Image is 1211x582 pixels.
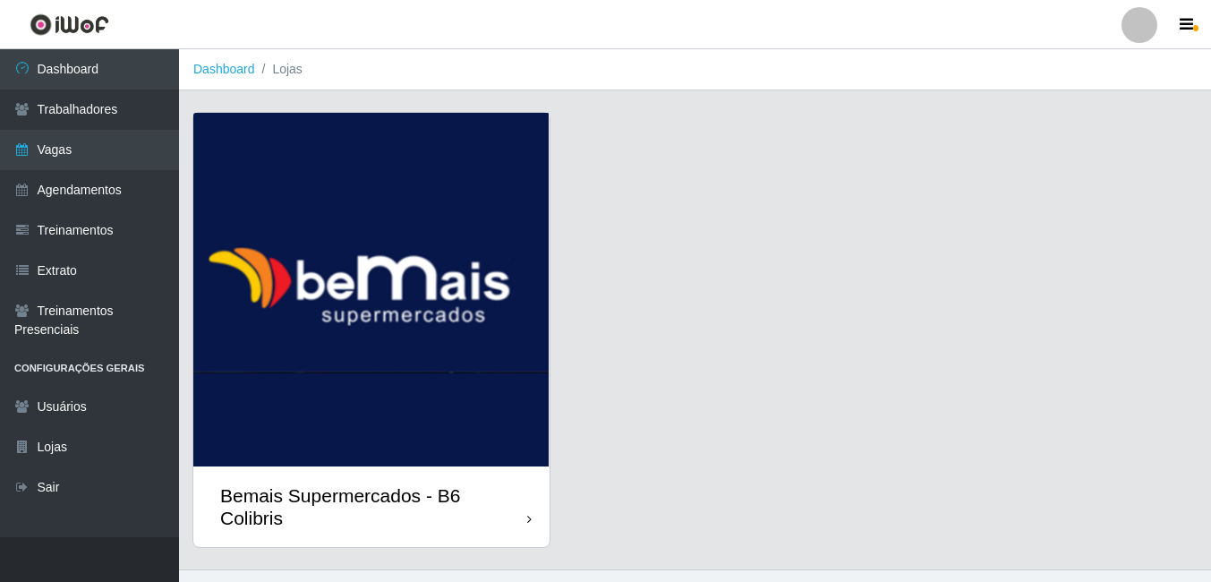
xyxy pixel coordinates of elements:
a: Bemais Supermercados - B6 Colibris [193,113,550,547]
nav: breadcrumb [179,49,1211,90]
img: cardImg [193,113,550,466]
div: Bemais Supermercados - B6 Colibris [220,484,527,529]
li: Lojas [255,60,303,79]
a: Dashboard [193,62,255,76]
img: CoreUI Logo [30,13,109,36]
